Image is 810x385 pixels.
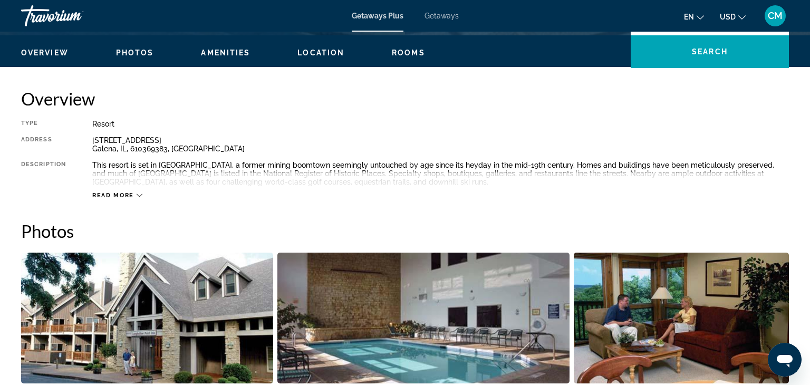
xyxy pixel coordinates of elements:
button: Open full-screen image slider [277,252,569,384]
h2: Overview [21,88,789,109]
div: This resort is set in [GEOGRAPHIC_DATA], a former mining boomtown seemingly untouched by age sinc... [92,161,789,186]
button: Change currency [720,9,746,24]
div: Resort [92,120,789,128]
iframe: Button to launch messaging window [768,343,802,377]
button: Rooms [392,48,425,57]
div: Address [21,136,66,153]
div: [STREET_ADDRESS] Galena, IL, 610369383, [GEOGRAPHIC_DATA] [92,136,789,153]
span: Amenities [201,49,250,57]
button: Location [297,48,344,57]
button: Photos [116,48,154,57]
a: Getaways [425,12,459,20]
button: Search [631,35,789,68]
span: Rooms [392,49,425,57]
button: Open full-screen image slider [574,252,789,384]
span: Overview [21,49,69,57]
button: Change language [684,9,704,24]
button: Overview [21,48,69,57]
a: Getaways Plus [352,12,403,20]
div: Description [21,161,66,186]
button: Read more [92,191,142,199]
span: Search [692,47,728,56]
span: Read more [92,192,134,199]
span: CM [768,11,783,21]
button: Open full-screen image slider [21,252,273,384]
a: Travorium [21,2,127,30]
div: Type [21,120,66,128]
span: en [684,13,694,21]
span: USD [720,13,736,21]
button: User Menu [761,5,789,27]
h2: Photos [21,220,789,242]
button: Amenities [201,48,250,57]
span: Location [297,49,344,57]
span: Photos [116,49,154,57]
